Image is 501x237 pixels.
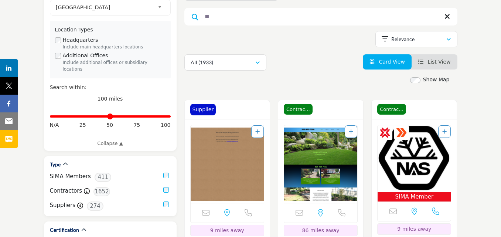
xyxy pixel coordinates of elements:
span: 25 [79,121,86,129]
span: Card View [379,59,405,65]
span: [GEOGRAPHIC_DATA] [56,3,155,12]
label: Headquarters [63,36,98,44]
input: SIMA Members checkbox [163,173,169,178]
li: Card View [363,54,412,70]
span: N/A [50,121,59,129]
span: 50 [106,121,113,129]
h2: Type [50,161,61,168]
a: Add To List [442,129,447,135]
span: 86 miles away [302,227,340,233]
a: Add To List [255,129,260,135]
a: View Card [369,59,405,65]
span: Contractor [377,104,406,115]
div: Include additional offices or subsidiary locations [63,60,166,73]
p: All (1933) [191,59,213,66]
a: Collapse ▲ [50,140,171,147]
a: View List [418,59,451,65]
span: 75 [133,121,140,129]
span: List View [427,59,450,65]
a: Open Listing in new tab [284,125,357,203]
div: Search within: [50,84,171,91]
a: Open Listing in new tab [378,125,451,202]
span: Contractor [284,104,313,115]
button: All (1933) [184,54,266,71]
label: Suppliers [50,201,76,210]
span: 411 [95,173,111,182]
span: 9 miles away [210,227,244,233]
input: Search Keyword [184,8,457,26]
span: 9 miles away [397,226,431,232]
a: Add To List [349,129,353,135]
input: Contractors checkbox [163,187,169,193]
li: List View [412,54,457,70]
button: Relevance [375,31,457,47]
p: Relevance [391,35,415,43]
img: Flagship Packaged Products, LLC [191,125,264,203]
span: 1652 [93,187,110,196]
h2: Certification [50,226,79,234]
a: Open Listing in new tab [191,125,264,203]
p: Supplier [192,106,214,114]
label: SIMA Members [50,172,91,181]
div: Location Types [55,26,166,34]
label: Additional Offices [63,52,108,60]
span: 274 [87,202,103,211]
input: Suppliers checkbox [163,202,169,207]
img: Dunn Landscape Contractors Inc [284,125,357,203]
div: Include main headquarters locations [63,44,166,51]
img: North Atlantic Snow Services, LLC [378,125,451,192]
span: 100 [161,121,171,129]
label: Contractors [50,187,82,195]
span: 100 miles [98,96,123,102]
img: CSP Certified Badge Icon [379,127,391,138]
label: Show Map [423,76,450,84]
img: ASM Certified Badge Icon [396,127,407,138]
span: SIMA Member [379,193,449,201]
